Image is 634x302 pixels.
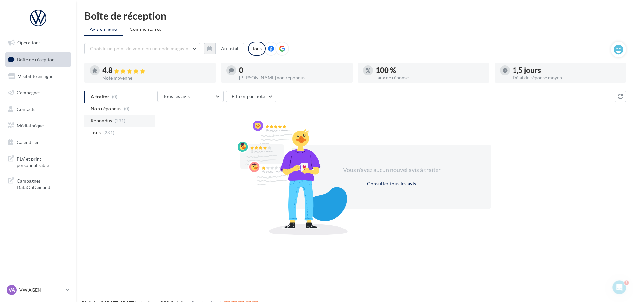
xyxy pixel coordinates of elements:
[17,123,44,128] span: Médiathèque
[19,287,63,293] p: VW AGEN
[17,106,35,112] span: Contacts
[4,86,72,100] a: Campagnes
[130,26,162,32] span: Commentaires
[4,69,72,83] a: Visibilité en ligne
[157,91,224,102] button: Tous les avis
[4,102,72,116] a: Contacts
[90,46,188,51] span: Choisir un point de vente ou un code magasin
[18,73,53,79] span: Visibilité en ligne
[376,75,484,80] div: Taux de réponse
[4,152,72,171] a: PLV et print personnalisable
[17,90,40,95] span: Campagnes
[102,67,210,74] div: 4.8
[17,154,68,169] span: PLV et print personnalisable
[248,42,266,56] div: Tous
[91,105,121,112] span: Non répondus
[376,67,484,74] div: 100 %
[5,284,71,296] a: VA VW AGEN
[204,43,244,54] button: Au total
[163,93,190,99] span: Tous les avis
[513,75,621,80] div: Délai de réponse moyen
[115,118,126,123] span: (231)
[4,135,72,149] a: Calendrier
[17,40,40,45] span: Opérations
[239,67,347,74] div: 0
[17,176,68,191] span: Campagnes DataOnDemand
[513,67,621,74] div: 1,5 jours
[9,287,15,293] span: VA
[84,11,626,21] div: Boîte de réception
[4,52,72,67] a: Boîte de réception
[103,130,115,135] span: (231)
[91,117,112,124] span: Répondus
[4,119,72,133] a: Médiathèque
[611,279,627,295] iframe: Intercom live chat
[91,129,101,136] span: Tous
[335,166,449,174] div: Vous n'avez aucun nouvel avis à traiter
[84,43,200,54] button: Choisir un point de vente ou un code magasin
[226,91,276,102] button: Filtrer par note
[239,75,347,80] div: [PERSON_NAME] non répondus
[625,279,630,285] span: 1
[4,36,72,50] a: Opérations
[4,174,72,193] a: Campagnes DataOnDemand
[17,139,39,145] span: Calendrier
[124,106,130,111] span: (0)
[364,180,419,188] button: Consulter tous les avis
[102,76,210,80] div: Note moyenne
[17,56,55,62] span: Boîte de réception
[215,43,244,54] button: Au total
